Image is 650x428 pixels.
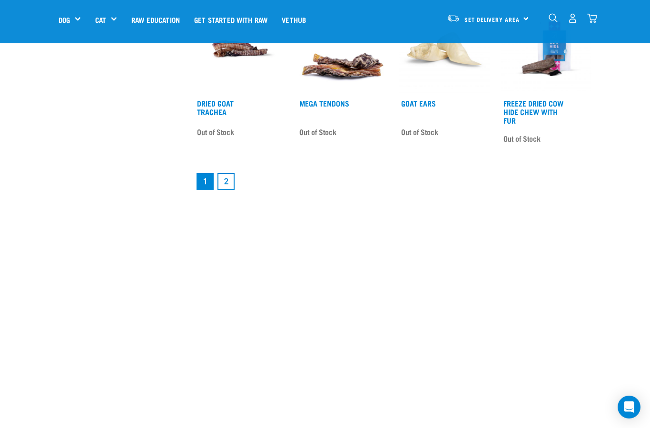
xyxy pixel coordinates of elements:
[503,131,541,146] span: Out of Stock
[59,14,70,25] a: Dog
[401,125,438,139] span: Out of Stock
[503,101,563,122] a: Freeze Dried Cow Hide Chew with Fur
[299,101,349,105] a: Mega Tendons
[399,3,490,94] img: Goat Ears
[195,3,286,94] img: Raw Essentials Goat Trachea
[197,125,234,139] span: Out of Stock
[217,173,235,190] a: Goto page 2
[197,101,234,114] a: Dried Goat Trachea
[195,171,591,192] nav: pagination
[587,13,597,23] img: home-icon@2x.png
[549,13,558,22] img: home-icon-1@2x.png
[275,0,313,39] a: Vethub
[187,0,275,39] a: Get started with Raw
[464,18,520,21] span: Set Delivery Area
[299,125,336,139] span: Out of Stock
[447,14,460,22] img: van-moving.png
[618,396,640,418] div: Open Intercom Messenger
[197,173,214,190] a: Page 1
[568,13,578,23] img: user.png
[124,0,187,39] a: Raw Education
[95,14,106,25] a: Cat
[401,101,436,105] a: Goat Ears
[501,3,592,94] img: RE Product Shoot 2023 Nov8602
[297,3,388,94] img: 1295 Mega Tendons 01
